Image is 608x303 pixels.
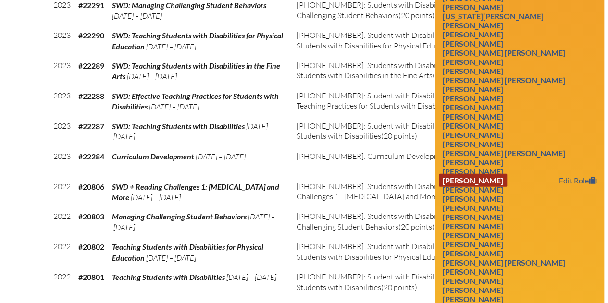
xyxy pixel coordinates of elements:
[78,61,104,70] b: #22289
[293,147,497,178] td: (60 points)
[439,283,507,296] a: [PERSON_NAME]
[112,121,245,131] span: SWD: Teaching Students with Disabilities
[196,152,246,161] span: [DATE] – [DATE]
[50,117,74,147] td: 2023
[439,174,507,187] a: [PERSON_NAME]
[439,229,507,242] a: [PERSON_NAME]
[78,152,104,161] b: #22284
[439,37,507,50] a: [PERSON_NAME]
[293,207,497,238] td: (20 points)
[439,146,569,159] a: [PERSON_NAME] [PERSON_NAME]
[131,193,181,202] span: [DATE] – [DATE]
[78,212,104,221] b: #20803
[439,238,507,251] a: [PERSON_NAME]
[439,46,569,59] a: [PERSON_NAME] [PERSON_NAME]
[297,242,481,261] span: [PHONE_NUMBER]: Student with Disabilities: Teaching Students with Disabilities for Physical Educa...
[439,64,507,77] a: [PERSON_NAME]
[439,137,507,150] a: [PERSON_NAME]
[112,212,247,221] span: Managing Challenging Student Behaviors
[439,192,507,205] a: [PERSON_NAME]
[439,128,507,141] a: [PERSON_NAME]
[146,42,196,51] span: [DATE] – [DATE]
[112,121,273,141] span: [DATE] – [DATE]
[439,83,507,96] a: [PERSON_NAME]
[78,242,104,251] b: #20802
[112,91,279,111] span: SWD: Effective Teaching Practices for Students with Disabilities
[439,274,507,287] a: [PERSON_NAME]
[78,121,104,131] b: #22287
[112,182,279,202] span: SWD + Reading Challenges 1: [MEDICAL_DATA] and More
[439,156,507,169] a: [PERSON_NAME]
[439,247,507,260] a: [PERSON_NAME]
[146,253,196,263] span: [DATE] – [DATE]
[439,119,507,132] a: [PERSON_NAME]
[112,11,162,21] span: [DATE] – [DATE]
[439,219,507,232] a: [PERSON_NAME]
[439,19,507,32] a: [PERSON_NAME]
[439,10,547,23] a: [US_STATE][PERSON_NAME]
[50,147,74,178] td: 2023
[297,182,488,201] span: [PHONE_NUMBER]: Students with Disabilities + Reading: Challenges 1 - [MEDICAL_DATA] and More
[297,121,481,141] span: [PHONE_NUMBER]: Student with Disabilities: Teaching Students with Disabilities
[112,272,225,281] span: Teaching Students with Disabilities
[439,183,507,196] a: [PERSON_NAME]
[50,26,74,57] td: 2023
[293,117,497,147] td: (20 points)
[50,57,74,87] td: 2023
[112,0,266,10] span: SWD: Managing Challenging Student Behaviors
[439,73,569,86] a: [PERSON_NAME] [PERSON_NAME]
[439,265,507,278] a: [PERSON_NAME]
[293,178,497,208] td: (20 points)
[78,272,104,281] b: #20801
[112,212,275,231] span: [DATE] – [DATE]
[297,61,484,80] span: [PHONE_NUMBER]: Students with Disabilities: Teaching Students with Disabilities in the Fine Arts
[293,238,497,268] td: (20 points)
[439,101,507,114] a: [PERSON_NAME]
[439,201,507,214] a: [PERSON_NAME]
[78,31,104,40] b: #22290
[439,256,569,269] a: [PERSON_NAME] [PERSON_NAME]
[50,178,74,208] td: 2022
[297,272,481,291] span: [PHONE_NUMBER]: Student with Disabilities: Teaching Students with Disabilities
[112,152,194,161] span: Curriculum Development
[78,91,104,100] b: #22288
[297,151,451,161] span: [PHONE_NUMBER]: Curriculum Development
[297,211,488,231] span: [PHONE_NUMBER]: Students with Disabilities: Managing Challenging Student Behaviors
[50,207,74,238] td: 2022
[439,0,507,13] a: [PERSON_NAME]
[112,61,280,81] span: SWD: Teaching Students with Disabilities in the Fine Arts
[50,268,74,298] td: 2022
[297,91,481,110] span: [PHONE_NUMBER]: Student with Disabilities: Effective Teaching Practices for Students with Disabil...
[112,31,283,50] span: SWD: Teaching Students with Disabilities for Physical Education
[439,165,507,178] a: [PERSON_NAME]
[439,110,507,123] a: [PERSON_NAME]
[293,87,497,117] td: (20 points)
[78,0,104,10] b: #22291
[127,72,177,81] span: [DATE] – [DATE]
[439,55,507,68] a: [PERSON_NAME]
[293,26,497,57] td: (20 points)
[439,92,507,105] a: [PERSON_NAME]
[439,210,507,223] a: [PERSON_NAME]
[297,30,481,50] span: [PHONE_NUMBER]: Student with Disabilities: Teaching Students with Disabilities for Physical Educa...
[78,182,104,191] b: #20806
[50,87,74,117] td: 2023
[50,238,74,268] td: 2022
[293,57,497,87] td: (20 points)
[439,28,507,41] a: [PERSON_NAME]
[112,242,263,262] span: Teaching Students with Disabilities for Physical Education
[555,174,600,187] a: Edit Role
[149,102,199,111] span: [DATE] – [DATE]
[226,272,276,282] span: [DATE] – [DATE]
[293,268,497,298] td: (20 points)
